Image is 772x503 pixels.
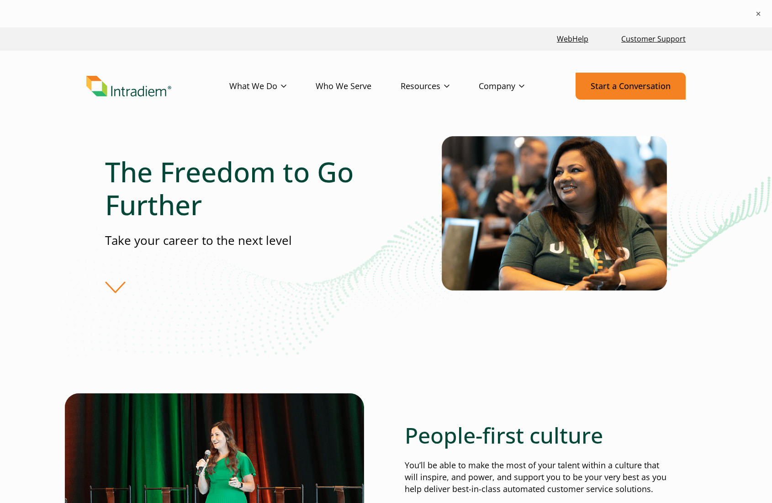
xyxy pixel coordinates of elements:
[405,460,667,495] p: You’ll be able to make the most of your talent within a culture that will inspire, and power, and...
[754,9,763,18] button: ×
[479,73,554,100] a: Company
[405,422,667,449] h2: People-first culture
[86,76,171,97] img: Intradiem
[316,73,401,100] a: Who We Serve
[86,76,229,97] a: Link to homepage of Intradiem
[105,155,386,221] h1: The Freedom to Go Further
[401,73,479,100] a: Resources
[229,73,316,100] a: What We Do
[576,73,686,100] a: Start a Conversation
[553,29,592,49] a: Link opens in a new window
[105,232,386,249] p: Take your career to the next level
[618,29,689,49] a: Customer Support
